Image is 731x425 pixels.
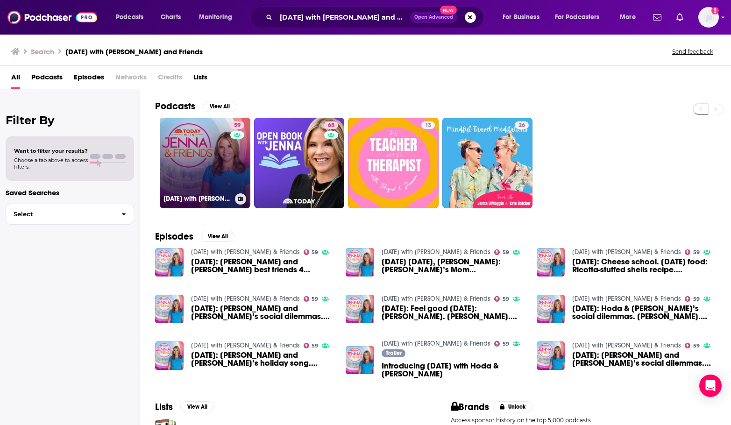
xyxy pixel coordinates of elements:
h2: Lists [155,401,173,413]
a: 59 [494,249,509,255]
span: More [620,11,636,24]
a: 59[DATE] with [PERSON_NAME] & Friends [160,118,250,208]
a: Podcasts [31,70,63,89]
span: New [440,6,457,14]
h3: [DATE] with [PERSON_NAME] & Friends [163,195,231,203]
span: Credits [158,70,182,89]
a: TODAY with Jenna & Friends [382,340,490,347]
span: Want to filter your results? [14,148,88,154]
a: Introducing TODAY with Hoda & Jenna [382,362,525,378]
span: Choose a tab above to access filters. [14,157,88,170]
a: TODAY with Jenna & Friends [572,248,681,256]
a: 59 [685,249,700,255]
a: 59 [494,296,509,302]
div: Search podcasts, credits, & more... [259,7,493,28]
p: Access sponsor history on the top 5,000 podcasts. [451,417,717,424]
img: April 24: Hoda & Jenna’s social dilemmas. Jerry Seinfeld. TODAY food: Spring panzanella recipe. [537,295,565,323]
span: 59 [312,250,318,255]
button: open menu [109,10,156,25]
button: Open AdvancedNew [410,12,457,23]
a: 59 [685,343,700,348]
span: 59 [503,342,509,346]
span: Networks [115,70,147,89]
a: December 28: Cheese school. TODAY food: Ricotta-stuffed shells recipe. Hoda and Jenna’s ques-off.... [572,258,716,274]
a: April 24: Hoda & Jenna’s social dilemmas. Jerry Seinfeld. TODAY food: Spring panzanella recipe. [572,305,716,320]
span: Select [6,211,114,217]
img: Podchaser - Follow, Share and Rate Podcasts [7,8,97,26]
button: Send feedback [669,48,716,56]
span: 65 [328,121,334,130]
a: 26 [442,118,533,208]
svg: Add a profile image [711,7,719,14]
a: 13 [348,118,439,208]
a: August 28: Feel good today: Herman Cruse. Collen Hoover. Baldwin & Co. Bookstore. Jenna’s bookshop [382,305,525,320]
button: open menu [613,10,647,25]
button: View All [180,401,214,412]
div: Open Intercom Messenger [699,375,722,397]
a: TODAY July 7, Dwayne Wade: Dwyane’s Mom Jolinda Joins ‘Jenna & Friends’ |’Plastic Surgery Rewind’... [346,248,374,276]
img: June 9: Hoda and Jenna best friends 4 eva? TODAY Food: Grilled Chicken Pasta Salad recipe. Kate t... [155,248,184,276]
a: 59 [494,341,509,347]
span: Introducing [DATE] with Hoda & [PERSON_NAME] [382,362,525,378]
a: Episodes [74,70,104,89]
a: June 19: Hoda and Jenna’s social dilemmas. Feel good today. TODAY Food: Pickled Shrimp Po’ Boys. ... [191,305,335,320]
a: 59 [304,343,319,348]
input: Search podcasts, credits, & more... [276,10,410,25]
h3: Search [31,47,54,56]
a: 65 [324,121,338,129]
span: 59 [312,344,318,348]
a: 13 [421,121,435,129]
h2: Episodes [155,231,193,242]
span: [DATE]: Hoda & [PERSON_NAME]’s social dilemmas. [PERSON_NAME]. [DATE] food: Spring panzanella rec... [572,305,716,320]
img: June 19: Hoda and Jenna’s social dilemmas. Feel good today. TODAY Food: Pickled Shrimp Po’ Boys. ... [155,295,184,323]
img: December 28: Cheese school. TODAY food: Ricotta-stuffed shells recipe. Hoda and Jenna’s ques-off.... [537,248,565,276]
button: open menu [496,10,551,25]
a: EpisodesView All [155,231,234,242]
a: TODAY with Jenna & Friends [572,295,681,303]
h2: Brands [451,401,490,413]
img: Introducing TODAY with Hoda & Jenna [346,346,374,375]
span: Trailer [386,350,402,356]
p: Saved Searches [6,188,134,197]
a: 65 [254,118,345,208]
button: open menu [192,10,244,25]
span: Podcasts [116,11,143,24]
h2: Filter By [6,113,134,127]
img: November 10: Hoda and Jenna’s social dilemmas. Catching up with Blake Shelton. Hoda and Jenna’s h... [537,341,565,370]
a: All [11,70,20,89]
span: 13 [425,121,431,130]
span: [DATE]: [PERSON_NAME] and [PERSON_NAME]’s social dilemmas. Feel good [DATE]. [DATE] Food: Pickled... [191,305,335,320]
a: 26 [515,121,529,129]
button: open menu [549,10,613,25]
span: Monitoring [199,11,232,24]
a: Lists [193,70,207,89]
a: November 10: Hoda and Jenna’s social dilemmas. Catching up with Blake Shelton. Hoda and Jenna’s h... [572,351,716,367]
span: For Business [503,11,539,24]
span: [DATE]: [PERSON_NAME] and [PERSON_NAME]’s holiday song. [PERSON_NAME]. [DATE] food: Roasted salmo... [191,351,335,367]
h2: Podcasts [155,100,195,112]
a: PodcastsView All [155,100,236,112]
span: 59 [503,297,509,301]
span: [DATE]: Feel good [DATE]: [PERSON_NAME]. [PERSON_NAME]. [PERSON_NAME] & Co. Bookstore. [PERSON_NA... [382,305,525,320]
img: August 28: Feel good today: Herman Cruse. Collen Hoover. Baldwin & Co. Bookstore. Jenna’s bookshop [346,295,374,323]
a: TODAY with Jenna & Friends [191,248,300,256]
span: [DATE]: [PERSON_NAME] and [PERSON_NAME] best friends 4 [PERSON_NAME]? [DATE] Food: Grilled Chicke... [191,258,335,274]
button: Unlock [493,401,532,412]
span: Logged in as AlkaNara [698,7,719,28]
a: ListsView All [155,401,214,413]
button: Show profile menu [698,7,719,28]
a: TODAY July 7, Dwayne Wade: Dwyane’s Mom Jolinda Joins ‘Jenna & Friends’ |’Plastic Surgery Rewind’... [382,258,525,274]
a: TODAY with Jenna & Friends [382,248,490,256]
a: November 29: Hoda and Jenna’s holiday song. Charles Melton. TODAY food: Roasted salmon recipe. Re... [191,351,335,367]
a: November 29: Hoda and Jenna’s holiday song. Charles Melton. TODAY food: Roasted salmon recipe. Re... [155,341,184,370]
button: View All [201,231,234,242]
